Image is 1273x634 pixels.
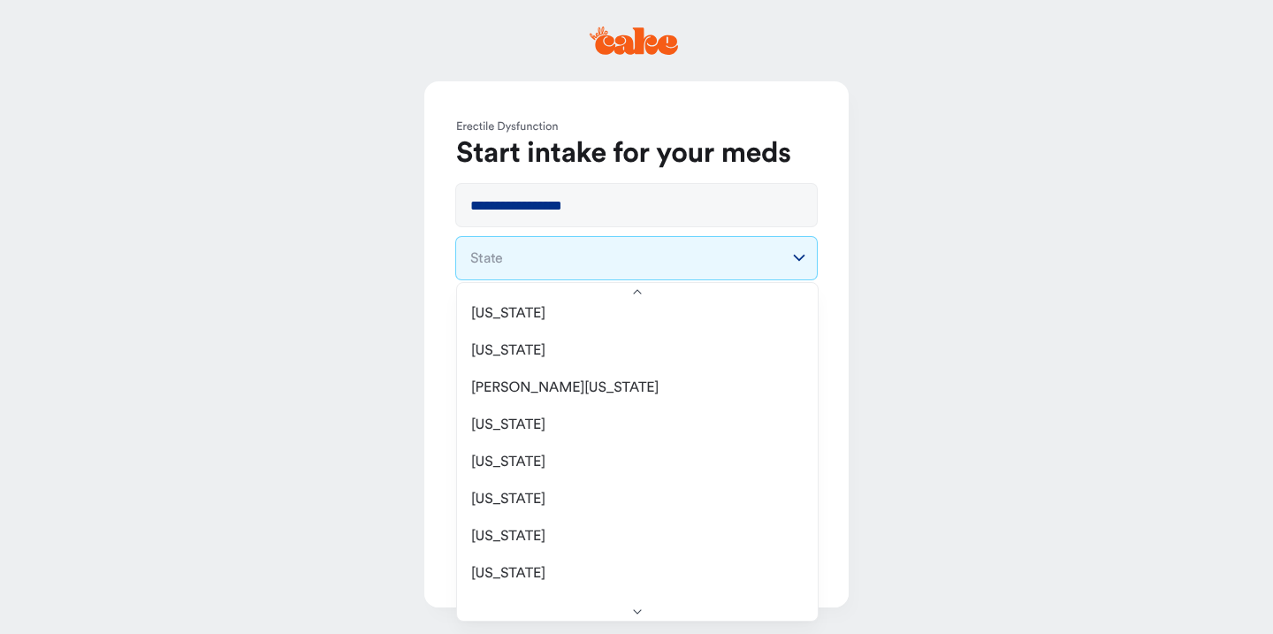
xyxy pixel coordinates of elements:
span: [US_STATE] [471,565,545,583]
span: [US_STATE] [471,342,545,360]
span: [PERSON_NAME][US_STATE] [471,379,659,397]
span: [US_STATE] [471,305,545,323]
span: [US_STATE] [471,454,545,471]
span: [US_STATE] [471,602,545,620]
span: [US_STATE] [471,491,545,508]
span: [US_STATE] [471,416,545,434]
span: [US_STATE] [471,528,545,546]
